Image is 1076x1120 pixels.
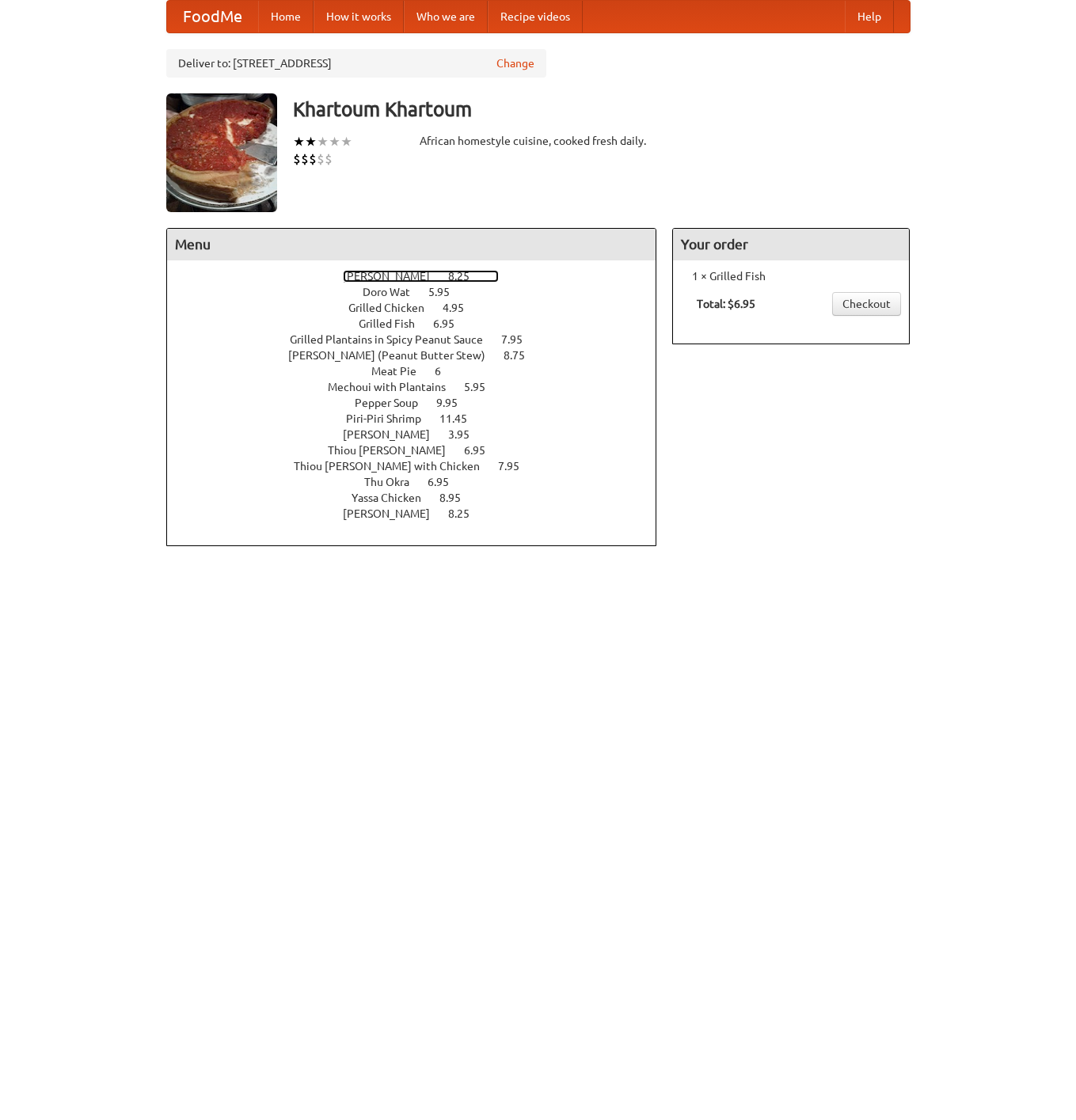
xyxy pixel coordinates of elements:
span: Doro Wat [363,286,426,298]
span: Pepper Soup [355,397,434,409]
a: Change [496,55,534,71]
li: $ [293,150,301,168]
span: 7.95 [498,460,535,473]
li: ★ [329,133,340,150]
span: 6.95 [433,317,470,330]
div: African homestyle cuisine, cooked fresh daily. [420,133,657,149]
span: 6 [435,365,457,378]
a: Grilled Chicken 4.95 [348,302,493,314]
a: How it works [314,1,404,32]
a: Yassa Chicken 8.95 [352,492,490,504]
span: Grilled Plantains in Spicy Peanut Sauce [290,333,499,346]
a: [PERSON_NAME] (Peanut Butter Stew) 8.75 [288,349,554,362]
h4: Your order [673,229,909,260]
a: [PERSON_NAME] 3.95 [343,428,499,441]
span: Piri-Piri Shrimp [346,412,437,425]
span: 8.25 [448,507,485,520]
li: $ [325,150,333,168]
span: 6.95 [428,476,465,488]
b: Total: $6.95 [697,298,755,310]
div: Deliver to: [STREET_ADDRESS] [166,49,546,78]
li: ★ [305,133,317,150]
span: Thiou [PERSON_NAME] [328,444,462,457]
img: angular.jpg [166,93,277,212]
span: Yassa Chicken [352,492,437,504]
span: Grilled Fish [359,317,431,330]
a: Thiou [PERSON_NAME] with Chicken 7.95 [294,460,549,473]
a: Grilled Fish 6.95 [359,317,484,330]
a: [PERSON_NAME] 8.25 [343,507,499,520]
span: 8.95 [439,492,477,504]
li: ★ [293,133,305,150]
span: 3.95 [448,428,485,441]
a: Meat Pie 6 [371,365,470,378]
a: Grilled Plantains in Spicy Peanut Sauce 7.95 [290,333,552,346]
span: Meat Pie [371,365,432,378]
a: [PERSON_NAME] 8.25 [343,270,499,283]
span: 4.95 [443,302,480,314]
h4: Menu [167,229,656,260]
span: Thu Okra [364,476,425,488]
li: $ [317,150,325,168]
a: Mechoui with Plantains 5.95 [328,381,515,393]
span: Mechoui with Plantains [328,381,462,393]
a: Doro Wat 5.95 [363,286,479,298]
a: Who we are [404,1,488,32]
h3: Khartoum Khartoum [293,93,911,125]
span: 6.95 [464,444,501,457]
li: ★ [317,133,329,150]
a: Thiou [PERSON_NAME] 6.95 [328,444,515,457]
span: Thiou [PERSON_NAME] with Chicken [294,460,496,473]
span: [PERSON_NAME] [343,270,446,283]
li: $ [301,150,309,168]
span: [PERSON_NAME] (Peanut Butter Stew) [288,349,501,362]
span: 5.95 [428,286,466,298]
span: [PERSON_NAME] [343,428,446,441]
a: FoodMe [167,1,258,32]
a: Piri-Piri Shrimp 11.45 [346,412,496,425]
a: Home [258,1,314,32]
a: Checkout [832,292,901,316]
span: 5.95 [464,381,501,393]
a: Pepper Soup 9.95 [355,397,487,409]
a: Recipe videos [488,1,583,32]
li: 1 × Grilled Fish [681,268,901,284]
span: 7.95 [501,333,538,346]
span: 9.95 [436,397,473,409]
span: 8.75 [504,349,541,362]
span: 11.45 [439,412,483,425]
span: Grilled Chicken [348,302,440,314]
li: $ [309,150,317,168]
a: Thu Okra 6.95 [364,476,478,488]
li: ★ [340,133,352,150]
span: 8.25 [448,270,485,283]
span: [PERSON_NAME] [343,507,446,520]
a: Help [845,1,894,32]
